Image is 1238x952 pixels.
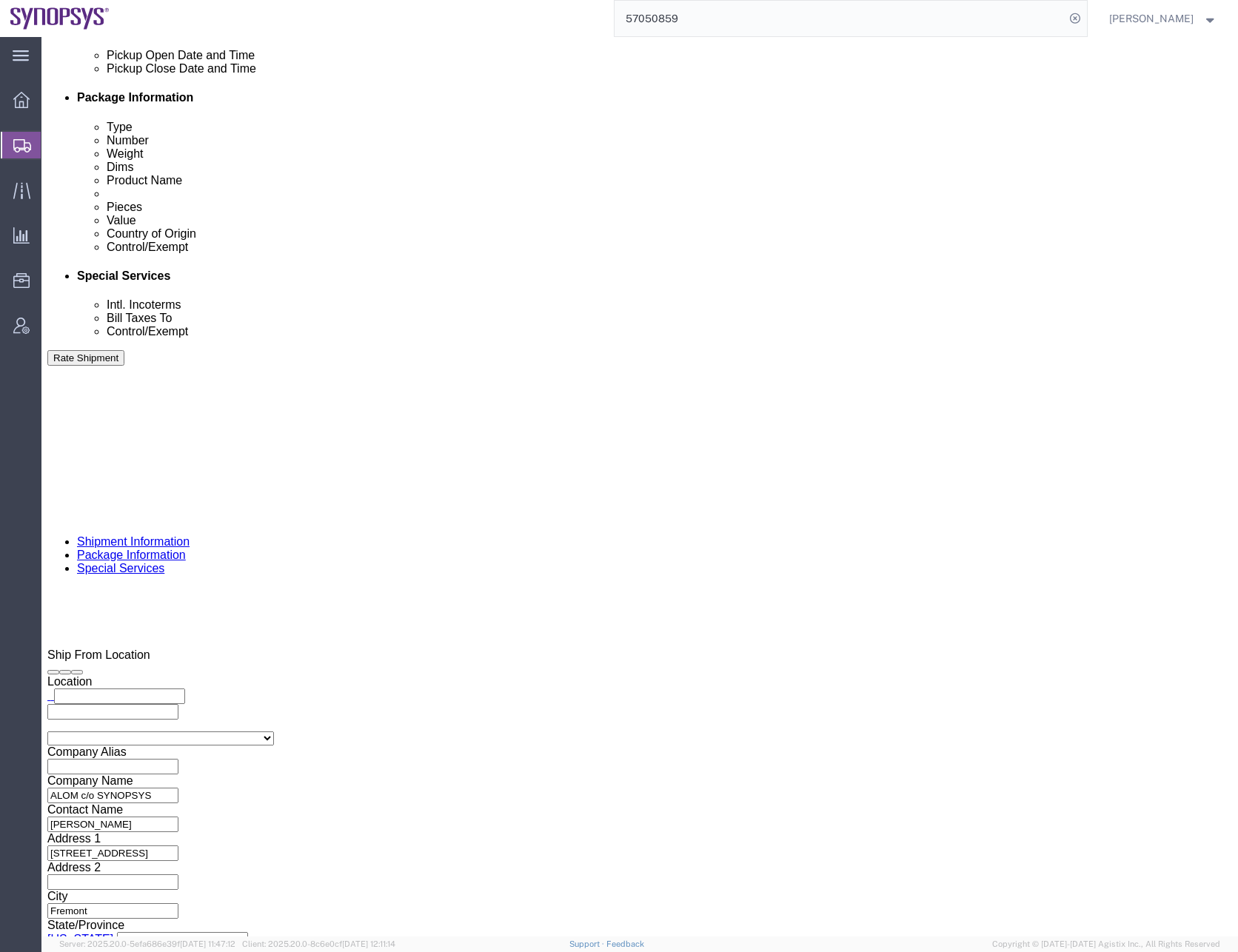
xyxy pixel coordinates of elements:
span: Server: 2025.20.0-5efa686e39f [59,939,235,948]
button: [PERSON_NAME] [1108,10,1218,27]
span: [DATE] 12:11:14 [342,939,395,948]
span: [DATE] 11:47:12 [180,939,235,948]
img: logo [10,7,110,30]
span: Copyright © [DATE]-[DATE] Agistix Inc., All Rights Reserved [992,938,1220,951]
span: Client: 2025.20.0-8c6e0cf [242,939,395,948]
input: Search for shipment number, reference number [615,1,1065,36]
a: Feedback [606,939,644,948]
a: Support [569,939,606,948]
span: Rafael Chacon [1109,10,1194,27]
iframe: FS Legacy Container [41,37,1238,936]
